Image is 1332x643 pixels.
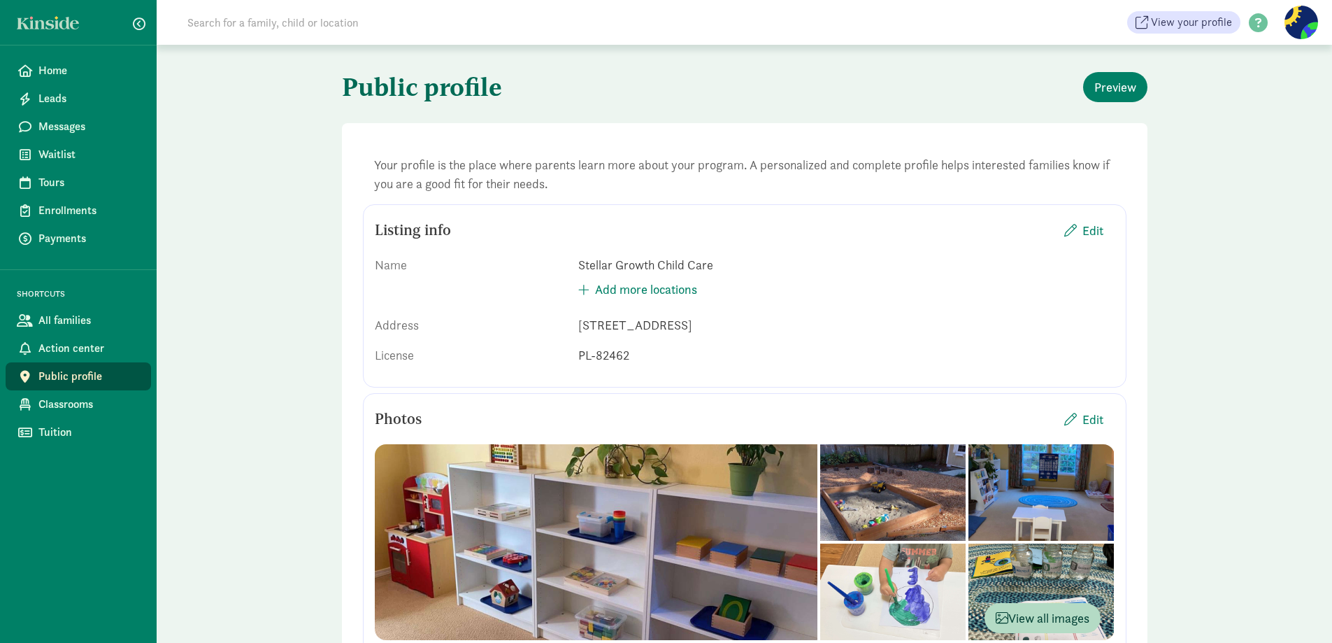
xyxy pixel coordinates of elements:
span: Classrooms [38,396,140,413]
a: All families [6,306,151,334]
a: Leads [6,85,151,113]
iframe: Chat Widget [1262,576,1332,643]
span: View your profile [1151,14,1232,31]
div: License [375,346,567,365]
h5: Listing info [375,222,451,239]
span: Enrollments [38,202,140,219]
div: Name [375,255,567,304]
span: Action center [38,340,140,357]
div: [STREET_ADDRESS] [578,316,1115,334]
h5: Photos [375,411,422,428]
div: Stellar Growth Child Care [578,255,1115,274]
a: Tours [6,169,151,197]
div: Your profile is the place where parents learn more about your program. A personalized and complet... [363,144,1126,204]
span: Preview [1094,78,1136,97]
a: View your profile [1127,11,1240,34]
span: Public profile [38,368,140,385]
span: Payments [38,230,140,247]
input: Search for a family, child or location [179,8,571,36]
button: View all images [984,603,1101,633]
a: Classrooms [6,390,151,418]
a: Action center [6,334,151,362]
span: All families [38,312,140,329]
span: Tuition [38,424,140,441]
button: Edit [1053,215,1115,246]
span: Leads [38,90,140,107]
a: Home [6,57,151,85]
a: Public profile [6,362,151,390]
span: Edit [1082,410,1103,429]
a: Waitlist [6,141,151,169]
a: Messages [6,113,151,141]
button: Add more locations [567,274,708,304]
button: Preview [1083,72,1147,102]
button: Edit [1053,404,1115,434]
span: View all images [996,609,1089,628]
span: Messages [38,118,140,135]
span: Waitlist [38,146,140,163]
span: Add more locations [595,280,697,299]
div: PL-82462 [578,346,1115,365]
span: Edit [1082,221,1103,240]
a: Payments [6,225,151,253]
span: Home [38,62,140,79]
span: Tours [38,174,140,191]
h1: Public profile [342,62,742,112]
a: Tuition [6,418,151,446]
a: Enrollments [6,197,151,225]
div: Address [375,316,567,334]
